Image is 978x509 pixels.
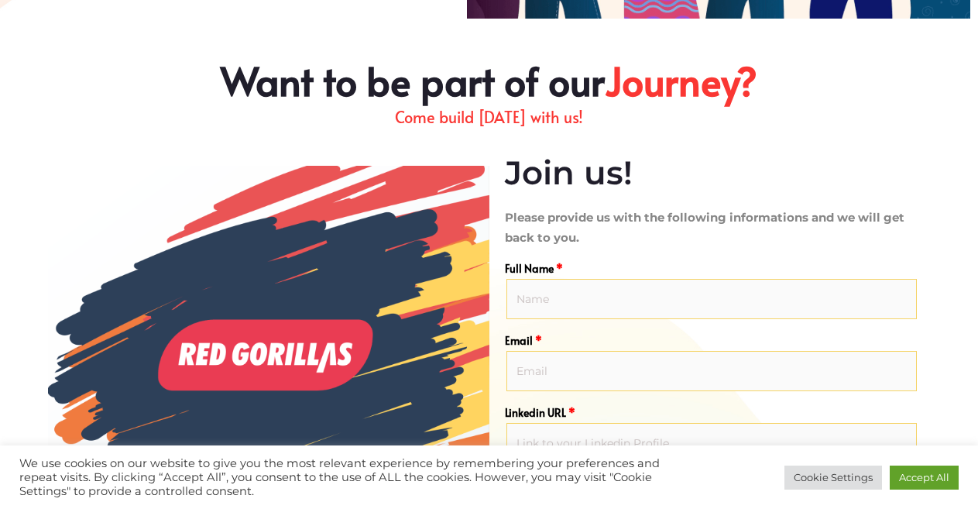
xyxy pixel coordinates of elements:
[56,104,923,130] p: Come build [DATE] with us!
[506,423,917,463] input: Link to your Linkedin Profile
[505,335,915,347] label: Email
[506,279,917,319] input: Name
[505,263,915,275] label: Full Name
[19,456,677,498] div: We use cookies on our website to give you the most relevant experience by remembering your prefer...
[506,351,917,391] input: Email
[505,210,904,245] strong: Please provide us with the following informations and we will get back to you.
[56,57,923,104] h2: Want to be part of our
[505,407,915,419] label: Linkedin URL
[784,466,882,490] a: Cookie Settings
[605,57,757,104] span: Journey?
[890,466,959,490] a: Accept All
[505,153,915,192] h2: Join us!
